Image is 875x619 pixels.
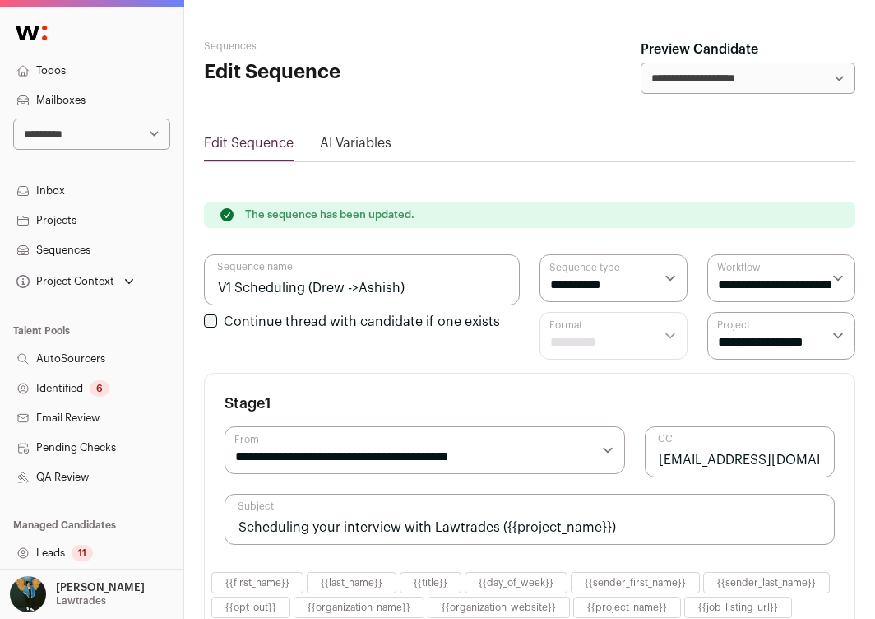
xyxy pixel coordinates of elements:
[245,208,414,221] p: The sequence has been updated.
[56,594,106,607] p: Lawtrades
[585,576,686,589] button: {{sender_first_name}}
[265,396,271,411] span: 1
[204,59,421,86] h1: Edit Sequence
[204,137,294,150] a: Edit Sequence
[698,601,778,614] button: {{job_listing_url}}
[7,16,56,49] img: Wellfound
[308,601,410,614] button: {{organization_name}}
[224,315,500,328] label: Continue thread with candidate if one exists
[717,576,816,589] button: {{sender_last_name}}
[7,576,148,612] button: Open dropdown
[225,576,289,589] button: {{first_name}}
[442,601,556,614] button: {{organization_website}}
[204,254,520,305] input: Sequence name
[13,275,114,288] div: Project Context
[56,581,145,594] p: [PERSON_NAME]
[13,270,137,293] button: Open dropdown
[204,41,257,51] a: Sequences
[320,137,391,150] a: AI Variables
[414,576,447,589] button: {{title}}
[90,380,109,397] div: 6
[225,494,835,545] input: Subject
[72,545,93,561] div: 11
[641,40,758,59] label: Preview Candidate
[225,393,271,413] h3: Stage
[587,601,667,614] button: {{project_name}}
[479,576,553,589] button: {{day_of_week}}
[10,576,46,612] img: 12031951-medium_jpg
[225,601,276,614] button: {{opt_out}}
[645,426,835,477] input: CC
[321,576,382,589] button: {{last_name}}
